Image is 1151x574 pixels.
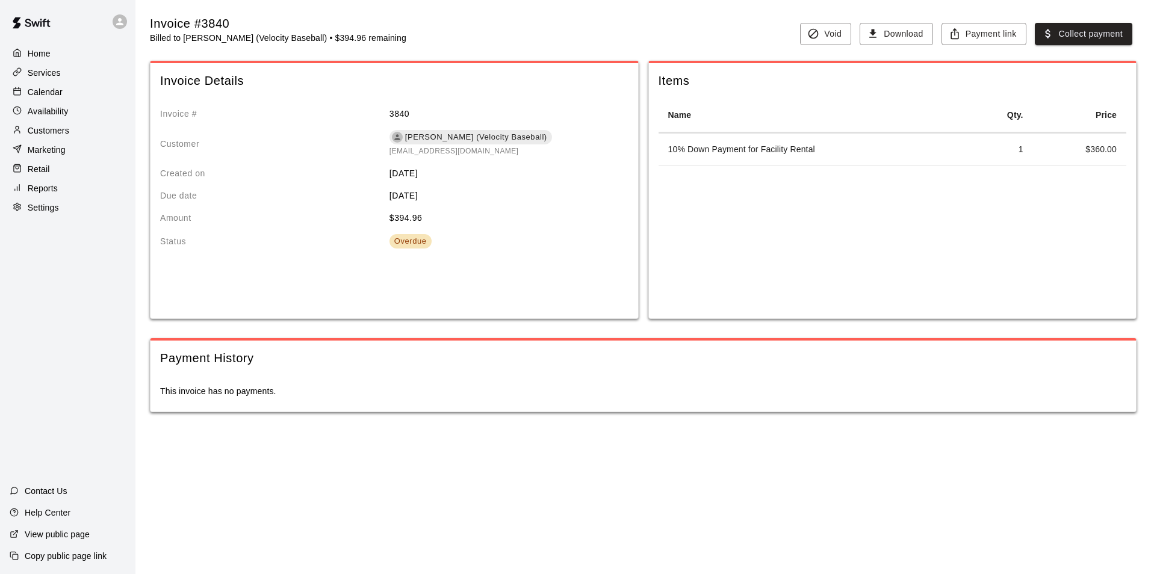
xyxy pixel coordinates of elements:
[10,122,126,140] a: Customers
[160,212,389,224] p: Amount
[942,23,1026,45] button: Payment link
[160,350,1126,366] span: Payment History
[659,98,1126,165] table: spanning table
[25,485,67,497] p: Contact Us
[28,86,63,98] p: Calendar
[394,235,427,247] div: Overdue
[28,144,66,156] p: Marketing
[1096,110,1117,120] strong: Price
[160,235,389,248] p: Status
[28,67,61,79] p: Services
[150,32,406,44] p: Billed to [PERSON_NAME] (Velocity Baseball) • $394.96 remaining
[389,190,619,202] p: [DATE]
[25,528,90,540] p: View public page
[860,23,932,45] button: Download
[1007,110,1023,120] strong: Qty.
[10,83,126,101] a: Calendar
[28,202,59,214] p: Settings
[10,64,126,82] a: Services
[28,105,69,117] p: Availability
[28,182,58,194] p: Reports
[10,199,126,217] a: Settings
[10,160,126,178] a: Retail
[389,212,619,224] p: $ 394.96
[160,190,389,202] p: Due date
[160,385,1126,397] p: This invoice has no payments.
[10,45,126,63] a: Home
[28,125,69,137] p: Customers
[160,167,389,180] p: Created on
[10,102,126,120] a: Availability
[28,48,51,60] p: Home
[150,16,406,32] div: Invoice #3840
[25,507,70,519] p: Help Center
[160,108,389,120] p: Invoice #
[389,108,619,120] p: 3840
[160,138,389,150] p: Customer
[10,141,126,159] a: Marketing
[967,134,1033,165] td: 1
[1035,23,1132,45] button: Collect payment
[659,134,967,165] td: 10% Down Payment for Facility Rental
[389,147,519,155] span: [EMAIL_ADDRESS][DOMAIN_NAME]
[28,163,50,175] p: Retail
[668,110,692,120] strong: Name
[659,73,1126,89] span: Items
[392,132,403,143] div: Andy Braun (Velocity Baseball)
[389,167,619,180] p: [DATE]
[800,23,851,45] button: Void
[25,550,107,562] p: Copy public page link
[1033,134,1126,165] td: $ 360.00
[389,130,552,144] div: [PERSON_NAME] (Velocity Baseball)
[160,73,619,89] span: Invoice Details
[400,131,552,143] span: [PERSON_NAME] (Velocity Baseball)
[10,179,126,197] a: Reports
